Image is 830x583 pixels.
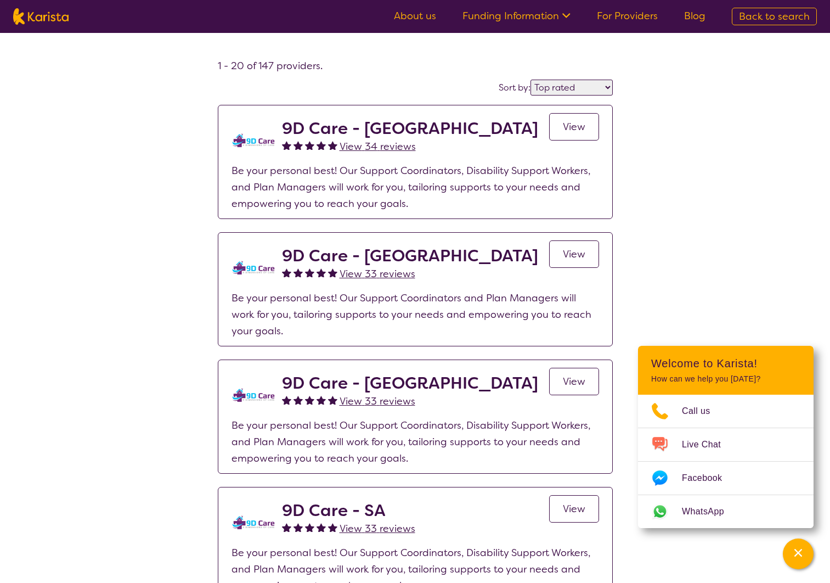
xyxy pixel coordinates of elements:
h2: 9D Care - [GEOGRAPHIC_DATA] [282,246,538,266]
span: View 33 reviews [340,267,415,281]
span: View [563,375,585,388]
span: View 33 reviews [340,522,415,535]
img: Karista logo [13,8,69,25]
span: Call us [682,403,724,419]
img: fullstar [317,395,326,405]
button: Channel Menu [783,539,814,569]
div: Channel Menu [638,346,814,528]
img: fullstar [282,141,291,150]
span: View [563,248,585,261]
img: fullstar [293,395,303,405]
span: View 34 reviews [340,140,416,153]
a: View [549,113,599,141]
span: View [563,502,585,515]
a: View 33 reviews [340,393,415,410]
img: fullstar [293,141,303,150]
a: View 33 reviews [340,520,415,537]
h2: 9D Care - [GEOGRAPHIC_DATA] [282,119,538,138]
span: Back to search [739,10,810,23]
p: Be your personal best! Our Support Coordinators and Plan Managers will work for you, tailoring su... [232,290,599,339]
img: fullstar [317,523,326,532]
a: For Providers [597,9,658,23]
a: View [549,495,599,523]
a: View 34 reviews [340,138,416,155]
a: Funding Information [462,9,571,23]
p: Be your personal best! Our Support Coordinators, Disability Support Workers, and Plan Managers wi... [232,417,599,467]
span: WhatsApp [682,503,737,520]
img: fullstar [328,268,337,277]
a: Back to search [732,8,817,25]
img: fullstar [328,395,337,405]
a: About us [394,9,436,23]
img: udoxtvw1zwmha9q2qzsy.png [232,246,275,290]
h2: 9D Care - SA [282,501,415,520]
img: fullstar [282,268,291,277]
img: fullstar [328,523,337,532]
a: Web link opens in a new tab. [638,495,814,528]
img: fullstar [305,395,314,405]
h2: 9D Care - [GEOGRAPHIC_DATA] [282,373,538,393]
img: fullstar [282,523,291,532]
span: View [563,120,585,133]
ul: Choose channel [638,395,814,528]
a: Blog [684,9,705,23]
p: Be your personal best! Our Support Coordinators, Disability Support Workers, and Plan Managers wi... [232,162,599,212]
h2: Welcome to Karista! [651,357,800,370]
a: View [549,368,599,395]
label: Sort by: [499,82,530,93]
img: fullstar [293,268,303,277]
img: fullstar [305,141,314,150]
p: How can we help you [DATE]? [651,374,800,384]
a: View [549,240,599,268]
img: fullstar [328,141,337,150]
img: fullstar [305,268,314,277]
span: View 33 reviews [340,395,415,408]
span: Live Chat [682,436,734,453]
img: tm0unixx98hwpl6ajs3b.png [232,501,275,545]
img: l4aty9ni5vo8flrqveaj.png [232,373,275,417]
span: Facebook [682,470,735,486]
img: fullstar [293,523,303,532]
img: zklkmrpc7cqrnhnbeqm0.png [232,119,275,162]
img: fullstar [317,141,326,150]
img: fullstar [282,395,291,405]
h4: 1 - 20 of 147 providers . [218,59,613,72]
img: fullstar [305,523,314,532]
img: fullstar [317,268,326,277]
a: View 33 reviews [340,266,415,282]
